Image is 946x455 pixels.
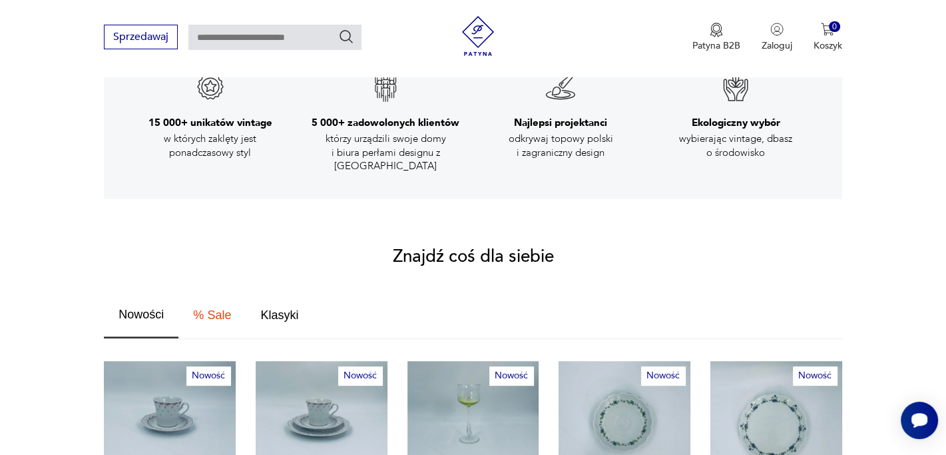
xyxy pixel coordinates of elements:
[458,16,498,56] img: Patyna - sklep z meblami i dekoracjami vintage
[692,23,740,52] button: Patyna B2B
[194,71,226,103] img: Znak gwarancji jakości
[829,21,840,33] div: 0
[692,23,740,52] a: Ikona medaluPatyna B2B
[545,71,577,103] img: Znak gwarancji jakości
[762,39,792,52] p: Zaloguj
[118,308,164,320] span: Nowości
[260,309,298,321] span: Klasyki
[901,402,938,439] iframe: Smartsupp widget button
[720,71,752,103] img: Znak gwarancji jakości
[104,33,178,43] a: Sprzedawaj
[148,116,272,129] h3: 15 000+ unikatów vintage
[312,116,459,129] h3: 5 000+ zadowolonych klientów
[692,116,780,129] h3: Ekologiczny wybór
[814,39,842,52] p: Koszyk
[487,132,634,159] p: odkrywaj topowy polski i zagraniczny design
[692,39,740,52] p: Patyna B2B
[369,71,401,103] img: Znak gwarancji jakości
[662,132,809,159] p: wybierając vintage, dbasz o środowisko
[710,23,723,37] img: Ikona medalu
[393,248,554,264] h2: Znajdź coś dla siebie
[338,29,354,45] button: Szukaj
[137,132,284,159] p: w których zaklęty jest ponadczasowy styl
[312,132,459,173] p: którzy urządzili swoje domy i biura perłami designu z [GEOGRAPHIC_DATA]
[770,23,784,36] img: Ikonka użytkownika
[193,309,231,321] span: % Sale
[104,25,178,49] button: Sprzedawaj
[821,23,834,36] img: Ikona koszyka
[762,23,792,52] button: Zaloguj
[514,116,607,129] h3: Najlepsi projektanci
[814,23,842,52] button: 0Koszyk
